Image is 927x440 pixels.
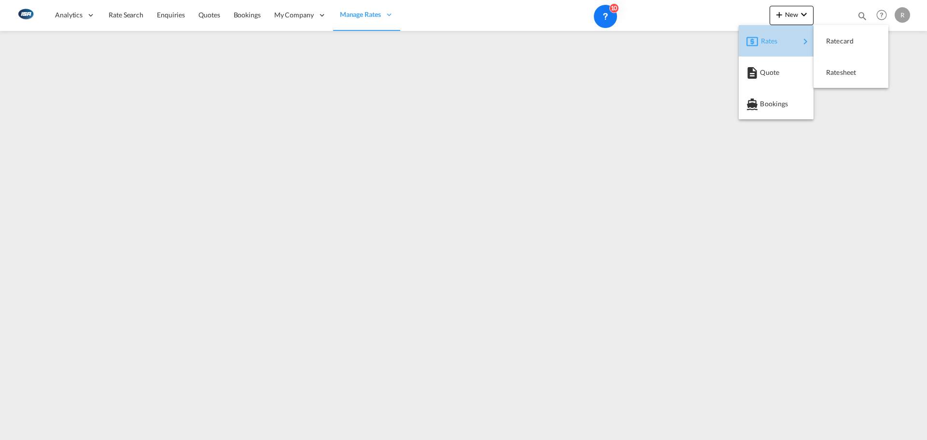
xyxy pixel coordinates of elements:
div: Bookings [746,92,806,116]
span: Rates [761,31,772,51]
div: Quote [746,60,806,85]
span: Quote [760,63,771,82]
span: Bookings [760,94,771,114]
button: Quote [739,57,814,88]
md-icon: icon-chevron-right [800,36,811,47]
button: Bookings [739,88,814,119]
